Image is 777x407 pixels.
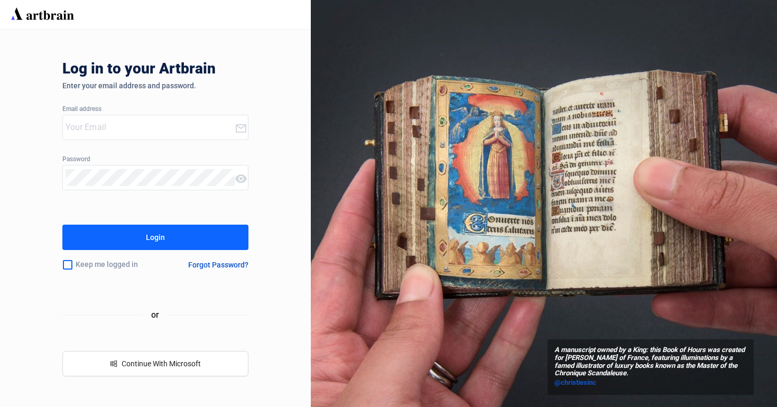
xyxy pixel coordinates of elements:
[66,119,235,136] input: Your Email
[62,106,249,113] div: Email address
[554,346,747,378] span: A manuscript owned by a King: this Book of Hours was created for [PERSON_NAME] of France, featuri...
[110,360,117,367] span: windows
[62,156,249,163] div: Password
[62,351,249,376] button: windowsContinue With Microsoft
[122,359,201,368] span: Continue With Microsoft
[143,308,168,321] span: or
[188,261,248,269] div: Forgot Password?
[62,60,380,81] div: Log in to your Artbrain
[554,378,596,386] span: @christiesinc
[62,81,249,90] div: Enter your email address and password.
[554,377,747,388] a: @christiesinc
[62,254,165,276] div: Keep me logged in
[62,225,249,250] button: Login
[146,229,165,246] div: Login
